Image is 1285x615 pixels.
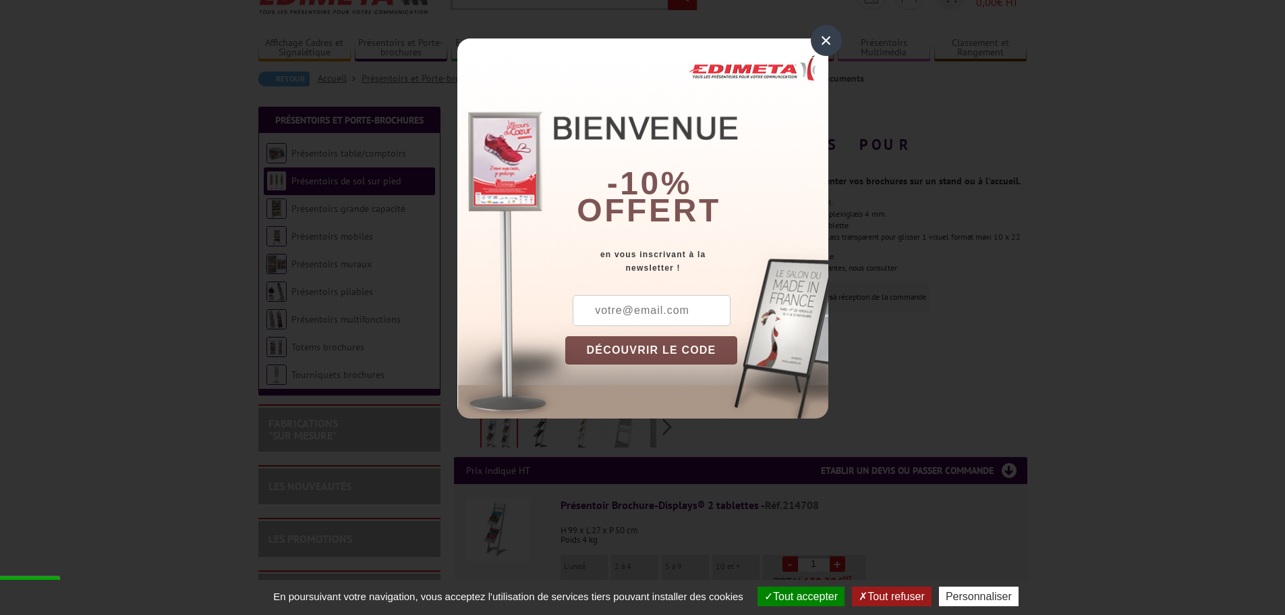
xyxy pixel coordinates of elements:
[939,587,1019,606] button: Personnaliser (fenêtre modale)
[607,165,692,201] b: -10%
[266,591,750,602] span: En poursuivant votre navigation, vous acceptez l'utilisation de services tiers pouvant installer ...
[565,248,828,275] div: en vous inscrivant à la newsletter !
[811,25,842,56] div: ×
[758,587,845,606] button: Tout accepter
[852,587,931,606] button: Tout refuser
[577,192,721,228] font: offert
[565,336,738,365] button: DÉCOUVRIR LE CODE
[573,295,731,326] input: votre@email.com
